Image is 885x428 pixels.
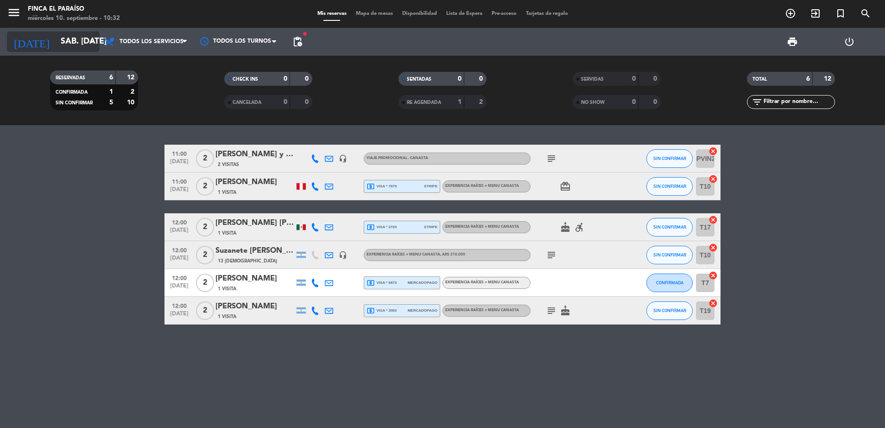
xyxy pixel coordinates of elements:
span: 2 [196,149,214,168]
strong: 0 [284,99,287,105]
span: mercadopago [408,307,437,313]
span: 2 Visitas [218,161,239,168]
span: [DATE] [168,159,191,169]
i: local_atm [367,182,375,191]
i: search [860,8,871,19]
div: [PERSON_NAME] y [PERSON_NAME] (invitados) [215,148,294,160]
span: RE AGENDADA [407,100,441,105]
span: NO SHOW [581,100,605,105]
i: cancel [708,215,718,224]
span: Lista de Espera [442,11,487,16]
span: stripe [424,224,437,230]
span: SIN CONFIRMAR [653,184,686,189]
span: Mis reservas [313,11,351,16]
strong: 0 [632,76,636,82]
span: CONFIRMADA [56,90,88,95]
span: visa * 7879 [367,182,397,191]
i: cancel [708,271,718,280]
span: SIN CONFIRMAR [653,308,686,313]
i: cancel [708,299,718,308]
strong: 6 [806,76,810,82]
i: menu [7,6,21,19]
i: filter_list [752,96,763,108]
span: SIN CONFIRMAR [653,156,686,161]
span: SIN CONFIRMAR [56,101,93,105]
strong: 0 [284,76,287,82]
span: visa * 6873 [367,279,397,287]
strong: 0 [653,99,659,105]
input: Filtrar por nombre... [763,97,834,107]
strong: 0 [632,99,636,105]
span: [DATE] [168,227,191,238]
span: EXPERIENCIA RAÍCES + MENU CANASTA [445,281,519,284]
button: CONFIRMADA [646,274,693,292]
span: Disponibilidad [398,11,442,16]
span: print [787,36,798,47]
strong: 5 [109,99,113,106]
i: local_atm [367,307,375,315]
div: [PERSON_NAME] [PERSON_NAME] [215,217,294,229]
span: SIN CONFIRMAR [653,224,686,230]
span: CHECK INS [233,77,258,82]
span: Viaje Promocional - Canasta [367,156,428,160]
span: SERVIDAS [581,77,604,82]
i: accessible_forward [574,222,585,233]
i: subject [546,305,557,316]
i: turned_in_not [835,8,846,19]
span: , ARS 210.000 [440,253,465,256]
span: [DATE] [168,283,191,294]
span: 13 [DEMOGRAPHIC_DATA] [218,257,277,265]
i: headset_mic [339,251,347,259]
span: 11:00 [168,176,191,186]
span: Tarjetas de regalo [521,11,573,16]
button: SIN CONFIRMAR [646,177,693,196]
strong: 1 [109,89,113,95]
strong: 1 [458,99,461,105]
div: [PERSON_NAME] [215,273,294,285]
span: SENTADAS [407,77,431,82]
span: 1 Visita [218,285,236,293]
strong: 0 [458,76,461,82]
i: arrow_drop_down [86,36,97,47]
span: 1 Visita [218,230,236,237]
span: [DATE] [168,186,191,197]
strong: 0 [479,76,485,82]
i: power_settings_new [844,36,855,47]
span: SIN CONFIRMAR [653,252,686,257]
i: card_giftcard [560,181,571,192]
i: exit_to_app [810,8,821,19]
button: SIN CONFIRMAR [646,246,693,264]
i: headset_mic [339,154,347,163]
div: Finca El Paraíso [28,5,120,14]
div: Suzanete [PERSON_NAME] [215,245,294,257]
span: fiber_manual_record [302,31,308,37]
span: 11:00 [168,148,191,159]
strong: 12 [127,74,136,81]
span: EXPERIENCIA RAÍCES + MENU CANASTA [367,253,465,256]
span: 12:00 [168,244,191,255]
span: 12:00 [168,217,191,227]
div: [PERSON_NAME] [215,176,294,188]
strong: 0 [305,76,310,82]
i: subject [546,153,557,164]
span: EXPERIENCIA RAÍCES + MENU CANASTA [445,225,519,229]
span: 2 [196,177,214,196]
span: visa * 2720 [367,223,397,231]
strong: 6 [109,74,113,81]
i: local_atm [367,223,375,231]
span: CANCELADA [233,100,261,105]
span: [DATE] [168,255,191,266]
strong: 2 [131,89,136,95]
i: cancel [708,147,718,156]
i: subject [546,249,557,261]
span: EXPERIENCIA RAÍCES + MENU CANASTA [445,308,519,312]
div: [PERSON_NAME] [215,300,294,313]
div: miércoles 10. septiembre - 10:32 [28,14,120,23]
span: 1 Visita [218,313,236,320]
span: 1 Visita [218,189,236,196]
span: Mapa de mesas [351,11,398,16]
span: stripe [424,183,437,189]
strong: 0 [305,99,310,105]
i: cake [560,305,571,316]
span: EXPERIENCIA RAÍCES + MENU CANASTA [445,184,519,188]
